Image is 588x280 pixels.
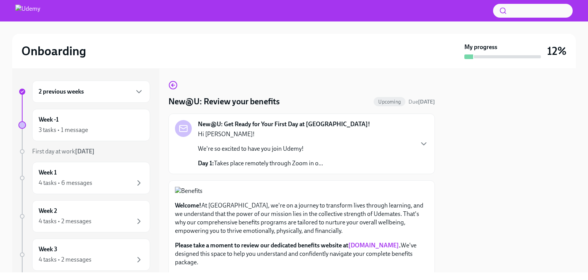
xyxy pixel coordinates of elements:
strong: My progress [464,43,497,51]
strong: New@U: Get Ready for Your First Day at [GEOGRAPHIC_DATA]! [198,120,370,128]
a: [DOMAIN_NAME] [348,242,399,249]
strong: Please take a moment to review our dedicated benefits website at . [175,242,401,249]
h6: Week 1 [39,168,57,177]
span: First day at work [32,148,95,155]
p: We've designed this space to help you understand and confidently navigate your complete benefits ... [175,241,428,267]
strong: [DATE] [75,148,95,155]
a: Week 14 tasks • 6 messages [18,162,150,194]
strong: Welcome! [175,202,201,209]
p: We're so excited to have you join Udemy! [198,145,323,153]
p: Hi [PERSON_NAME]! [198,130,323,138]
h6: Week -1 [39,115,59,124]
div: 4 tasks • 2 messages [39,255,91,264]
div: 2 previous weeks [32,81,150,103]
strong: Day 1: [198,160,214,167]
div: 4 tasks • 2 messages [39,217,91,226]
div: 3 tasks • 1 message [39,126,88,134]
span: October 27th, 2025 09:00 [408,98,435,105]
h2: Onboarding [21,43,86,59]
a: First day at work[DATE] [18,147,150,156]
span: Due [408,99,435,105]
strong: [DATE] [418,99,435,105]
div: 4 tasks • 6 messages [39,179,92,187]
span: Upcoming [374,99,405,105]
button: Zoom image [175,187,428,195]
h3: 12% [547,44,567,58]
a: Week 24 tasks • 2 messages [18,200,150,232]
img: Udemy [15,5,40,17]
h6: Week 3 [39,245,57,254]
h6: 2 previous weeks [39,87,84,96]
a: Week -13 tasks • 1 message [18,109,150,141]
h4: New@U: Review your benefits [168,96,280,107]
h6: Week 2 [39,207,57,215]
a: Week 34 tasks • 2 messages [18,239,150,271]
p: At [GEOGRAPHIC_DATA], we're on a journey to transform lives through learning, and we understand t... [175,201,428,235]
p: Takes place remotely through Zoom in o... [198,159,323,168]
